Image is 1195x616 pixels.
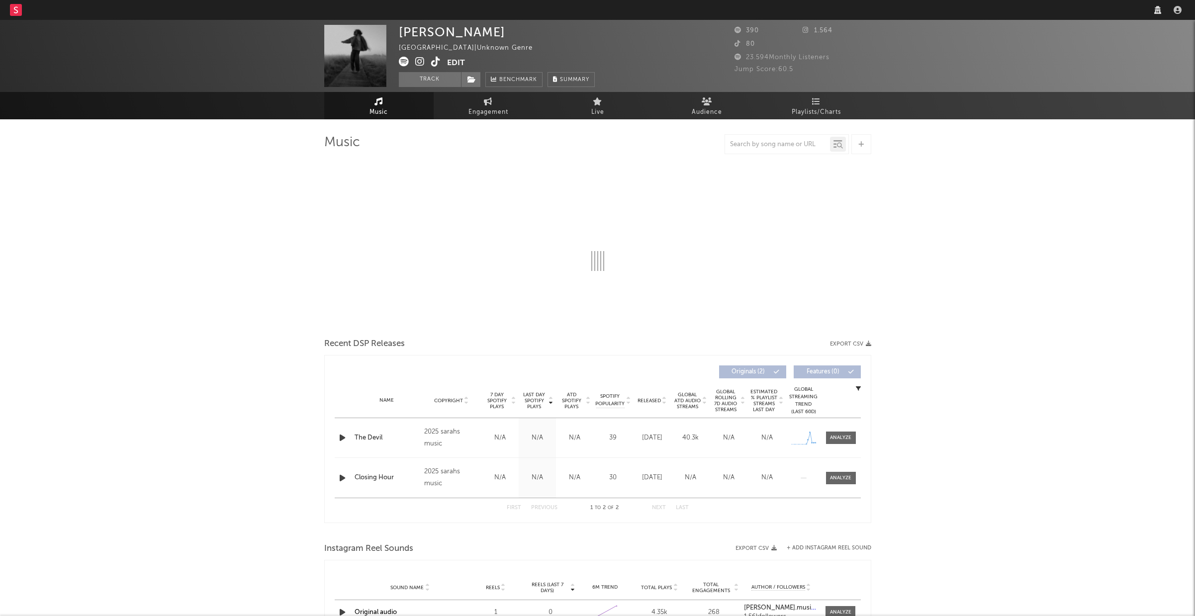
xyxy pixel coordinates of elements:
div: N/A [521,473,553,483]
div: 39 [596,433,631,443]
span: Global ATD Audio Streams [674,392,701,410]
div: N/A [712,433,745,443]
span: Features ( 0 ) [800,369,846,375]
button: Features(0) [794,365,861,378]
span: Benchmark [499,74,537,86]
span: 1.564 [803,27,832,34]
span: Estimated % Playlist Streams Last Day [750,389,778,413]
a: [PERSON_NAME].music28 [744,605,819,612]
a: Engagement [434,92,543,119]
span: Author / Followers [751,584,805,591]
span: 390 [735,27,759,34]
span: 7 Day Spotify Plays [484,392,510,410]
button: Edit [447,57,465,69]
button: Track [399,72,461,87]
div: N/A [712,473,745,483]
a: The Devil [355,433,420,443]
span: Spotify Popularity [595,393,625,408]
strong: [PERSON_NAME].music28 [744,605,822,611]
a: Audience [652,92,762,119]
a: Benchmark [485,72,543,87]
button: Previous [531,505,557,511]
div: N/A [750,433,784,443]
a: Original audio [355,609,397,616]
span: Summary [560,77,589,83]
span: Total Plays [641,585,672,591]
input: Search by song name or URL [725,141,830,149]
span: Reels (last 7 days) [526,582,569,594]
button: Originals(2) [719,365,786,378]
span: Playlists/Charts [792,106,841,118]
button: Last [676,505,689,511]
div: 40.3k [674,433,707,443]
span: Instagram Reel Sounds [324,543,413,555]
span: Live [591,106,604,118]
span: 23.594 Monthly Listeners [735,54,829,61]
div: 30 [596,473,631,483]
span: Engagement [468,106,508,118]
span: Recent DSP Releases [324,338,405,350]
div: 2025 sarahs music [424,466,478,490]
span: Music [369,106,388,118]
span: Copyright [434,398,463,404]
button: Next [652,505,666,511]
a: Closing Hour [355,473,420,483]
div: 1 2 2 [577,502,632,514]
button: + Add Instagram Reel Sound [787,545,871,551]
div: 2025 sarahs music [424,426,478,450]
button: Export CSV [735,545,777,551]
button: Export CSV [830,341,871,347]
div: N/A [484,473,516,483]
span: Jump Score: 60.5 [735,66,793,73]
div: N/A [521,433,553,443]
div: [GEOGRAPHIC_DATA] | Unknown Genre [399,42,544,54]
div: N/A [558,433,591,443]
div: [DATE] [636,473,669,483]
div: N/A [674,473,707,483]
a: Playlists/Charts [762,92,871,119]
div: N/A [484,433,516,443]
a: Live [543,92,652,119]
div: Name [355,397,420,404]
a: Music [324,92,434,119]
span: to [595,506,601,510]
span: of [608,506,614,510]
div: N/A [750,473,784,483]
div: Global Streaming Trend (Last 60D) [789,386,819,416]
button: Summary [548,72,595,87]
span: Last Day Spotify Plays [521,392,548,410]
span: Audience [692,106,722,118]
span: Reels [486,585,500,591]
span: Originals ( 2 ) [726,369,771,375]
span: Sound Name [390,585,424,591]
div: + Add Instagram Reel Sound [777,545,871,551]
div: [DATE] [636,433,669,443]
span: Total Engagements [689,582,733,594]
span: Released [638,398,661,404]
span: ATD Spotify Plays [558,392,585,410]
span: 80 [735,41,755,47]
button: First [507,505,521,511]
div: 6M Trend [580,584,630,591]
div: [PERSON_NAME] [399,25,505,39]
span: Global Rolling 7D Audio Streams [712,389,739,413]
div: N/A [558,473,591,483]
